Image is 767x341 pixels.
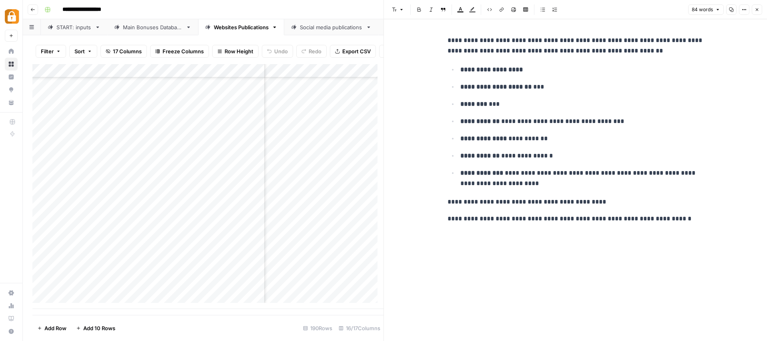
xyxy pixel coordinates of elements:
a: Websites Publications [198,19,284,35]
img: Adzz Logo [5,9,19,24]
span: 17 Columns [113,47,142,55]
a: Browse [5,58,18,71]
div: Websites Publications [214,23,269,31]
button: Add 10 Rows [71,322,120,335]
div: 190 Rows [300,322,335,335]
span: Sort [74,47,85,55]
span: Add Row [44,324,66,332]
span: Row Height [225,47,253,55]
a: Main Bonuses Database [107,19,198,35]
a: Opportunities [5,83,18,96]
a: Your Data [5,96,18,109]
a: Home [5,45,18,58]
button: 17 Columns [100,45,147,58]
a: Social media publications [284,19,378,35]
div: START: inputs [56,23,92,31]
a: START: inputs [41,19,107,35]
button: Filter [36,45,66,58]
span: Filter [41,47,54,55]
span: Redo [309,47,321,55]
a: Learning Hub [5,312,18,325]
span: 84 words [692,6,713,13]
a: another grid: extracted sources [378,19,489,35]
div: Social media publications [300,23,363,31]
div: 16/17 Columns [335,322,383,335]
span: Freeze Columns [163,47,204,55]
button: Export CSV [330,45,376,58]
button: Undo [262,45,293,58]
button: Workspace: Adzz [5,6,18,26]
button: 84 words [688,4,724,15]
button: Redo [296,45,327,58]
a: Insights [5,71,18,83]
span: Undo [274,47,288,55]
div: Main Bonuses Database [123,23,183,31]
button: Freeze Columns [150,45,209,58]
button: Add Row [32,322,71,335]
button: Help + Support [5,325,18,338]
span: Add 10 Rows [83,324,115,332]
button: Row Height [212,45,259,58]
button: Sort [69,45,97,58]
a: Usage [5,299,18,312]
span: Export CSV [342,47,371,55]
a: Settings [5,287,18,299]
